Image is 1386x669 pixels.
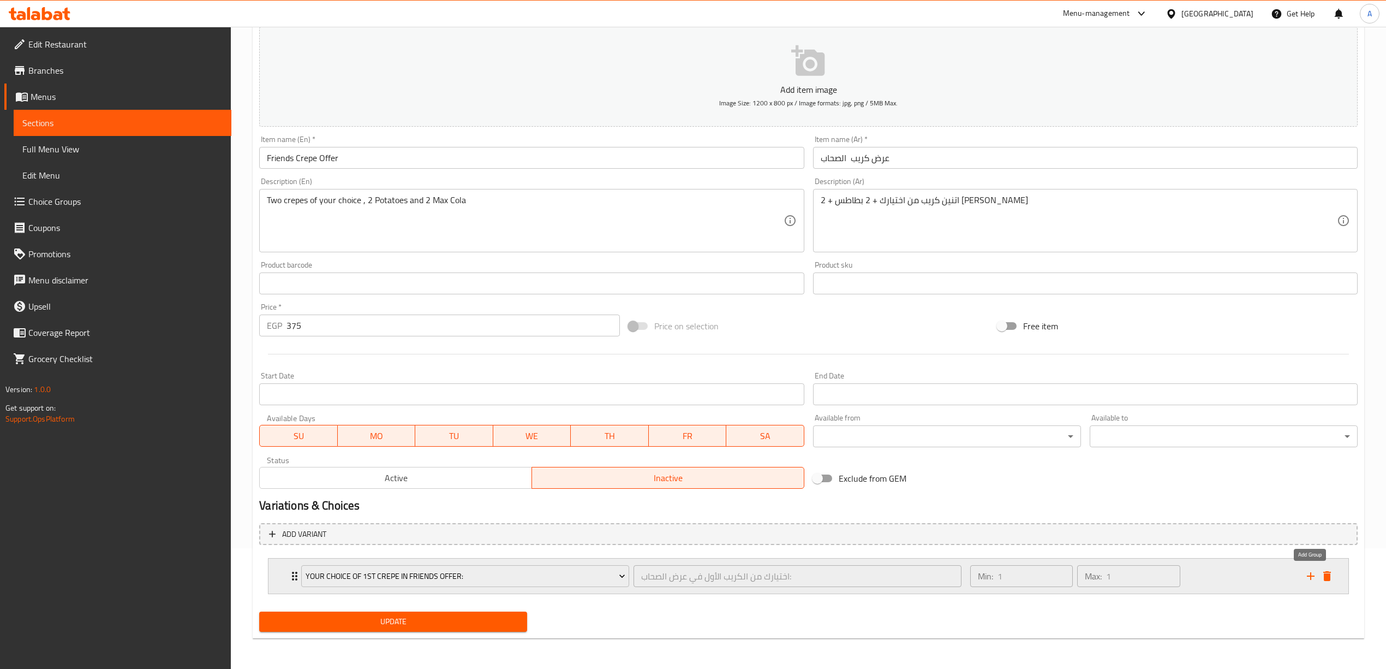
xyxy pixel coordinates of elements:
[22,116,223,129] span: Sections
[813,425,1081,447] div: ​
[28,300,223,313] span: Upsell
[1063,7,1130,20] div: Menu-management
[571,425,649,447] button: TH
[28,247,223,261] span: Promotions
[259,273,804,294] input: Please enter product barcode
[301,565,629,587] button: Your Choice of 1st Crepe in Friends Offer:
[1303,568,1319,584] button: add
[498,428,567,444] span: WE
[14,136,231,162] a: Full Menu View
[531,467,804,489] button: Inactive
[493,425,571,447] button: WE
[654,319,719,333] span: Price on selection
[653,428,722,444] span: FR
[5,401,56,415] span: Get support on:
[726,425,804,447] button: SA
[978,570,993,583] p: Min:
[268,559,1348,594] div: Expand
[575,428,644,444] span: TH
[813,273,1358,294] input: Please enter product sku
[28,38,223,51] span: Edit Restaurant
[264,428,333,444] span: SU
[4,57,231,84] a: Branches
[22,169,223,182] span: Edit Menu
[28,352,223,365] span: Grocery Checklist
[420,428,489,444] span: TU
[1367,8,1372,20] span: A
[34,382,51,396] span: 1.0.0
[28,64,223,77] span: Branches
[4,84,231,110] a: Menus
[5,382,32,396] span: Version:
[4,188,231,215] a: Choice Groups
[4,346,231,372] a: Grocery Checklist
[4,215,231,241] a: Coupons
[1085,570,1102,583] p: Max:
[259,147,804,169] input: Enter name En
[821,195,1337,247] textarea: اتنين كريب من اختيارك + 2 بطاطس + 2 [PERSON_NAME]
[839,472,906,485] span: Exclude from GEM
[719,97,898,109] span: Image Size: 1200 x 800 px / Image formats: jpg, png / 5MB Max.
[259,523,1358,546] button: Add variant
[4,31,231,57] a: Edit Restaurant
[264,470,528,486] span: Active
[259,425,337,447] button: SU
[1319,568,1335,584] button: delete
[14,162,231,188] a: Edit Menu
[28,221,223,234] span: Coupons
[1023,319,1058,333] span: Free item
[306,570,625,583] span: Your Choice of 1st Crepe in Friends Offer:
[31,90,223,103] span: Menus
[286,315,619,336] input: Please enter price
[28,195,223,208] span: Choice Groups
[338,425,416,447] button: MO
[259,612,527,632] button: Update
[1181,8,1253,20] div: [GEOGRAPHIC_DATA]
[4,293,231,319] a: Upsell
[267,195,783,247] textarea: Two crepes of your choice , 2 Potatoes and 2 Max Cola
[1090,425,1358,447] div: ​
[268,615,518,629] span: Update
[342,428,411,444] span: MO
[259,554,1358,599] li: Expand
[731,428,800,444] span: SA
[276,83,1341,96] p: Add item image
[813,147,1358,169] input: Enter name Ar
[28,326,223,339] span: Coverage Report
[4,241,231,267] a: Promotions
[28,274,223,287] span: Menu disclaimer
[22,143,223,156] span: Full Menu View
[282,528,326,541] span: Add variant
[4,267,231,293] a: Menu disclaimer
[259,498,1358,514] h2: Variations & Choices
[4,319,231,346] a: Coverage Report
[267,319,282,332] p: EGP
[5,412,75,426] a: Support.OpsPlatform
[259,467,532,489] button: Active
[536,470,800,486] span: Inactive
[415,425,493,447] button: TU
[14,110,231,136] a: Sections
[649,425,727,447] button: FR
[259,27,1358,127] button: Add item imageImage Size: 1200 x 800 px / Image formats: jpg, png / 5MB Max.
